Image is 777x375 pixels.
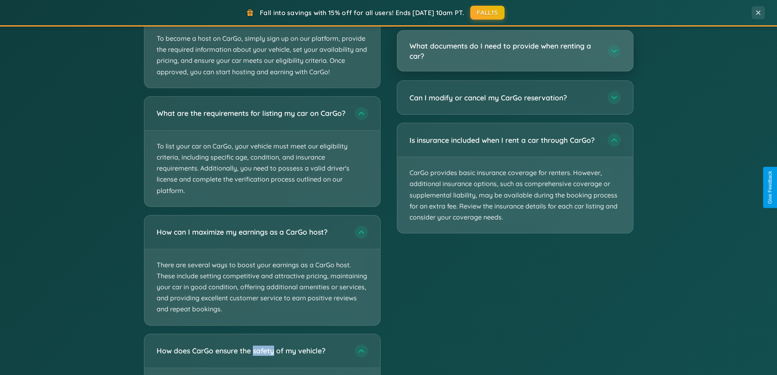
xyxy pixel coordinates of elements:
[410,135,600,145] h3: Is insurance included when I rent a car through CarGo?
[767,171,773,204] div: Give Feedback
[157,227,347,237] h3: How can I maximize my earnings as a CarGo host?
[144,249,380,325] p: There are several ways to boost your earnings as a CarGo host. These include setting competitive ...
[157,346,347,356] h3: How does CarGo ensure the safety of my vehicle?
[397,157,633,233] p: CarGo provides basic insurance coverage for renters. However, additional insurance options, such ...
[470,6,505,20] button: FALL15
[157,108,347,118] h3: What are the requirements for listing my car on CarGo?
[410,93,600,103] h3: Can I modify or cancel my CarGo reservation?
[410,41,600,61] h3: What documents do I need to provide when renting a car?
[260,9,464,17] span: Fall into savings with 15% off for all users! Ends [DATE] 10am PT.
[144,23,380,88] p: To become a host on CarGo, simply sign up on our platform, provide the required information about...
[144,131,380,206] p: To list your car on CarGo, your vehicle must meet our eligibility criteria, including specific ag...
